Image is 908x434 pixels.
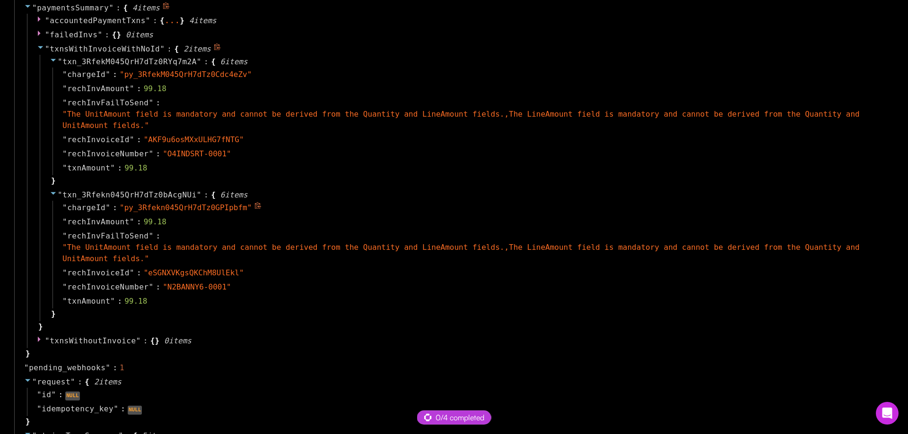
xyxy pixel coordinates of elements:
span: " [32,3,37,12]
span: " [109,3,113,12]
span: txn_3RfekM045QrH7dTz0RYq7m2A [62,57,197,66]
span: " [62,84,67,93]
span: " N2BANNY6-0001 " [163,282,231,291]
span: : [113,362,117,374]
span: " [58,190,62,199]
span: } [155,335,159,347]
span: " [160,44,165,53]
div: 99.18 [144,83,166,94]
span: { [160,15,165,26]
span: 0 item s [126,30,153,39]
span: : [117,296,122,307]
span: rechInvoiceId [67,267,130,279]
span: " [32,377,37,386]
span: : [105,29,110,41]
span: { [150,335,155,347]
span: { [174,43,179,55]
span: : [204,56,209,68]
span: " [62,98,67,107]
span: rechInvFailToSend [67,97,148,109]
span: id [42,389,51,400]
span: 6 item s [220,57,248,66]
span: " O4INDSRT-0001 " [163,149,231,158]
span: : [113,202,117,213]
div: 99.18 [124,162,147,174]
span: : [117,162,122,174]
span: " py_3Rfekn045QrH7dTz0GPIpbfm " [120,203,252,212]
span: request [37,377,70,386]
span: " eSGNXVKgsQKChM8UlEkl " [144,268,244,277]
span: rechInvFailToSend [67,230,148,242]
div: NULL [65,391,80,400]
span: " [24,363,29,372]
span: 2 item s [183,44,211,53]
span: 4 item s [132,3,160,12]
span: } [24,416,30,427]
span: : [116,2,121,14]
span: " [37,390,42,399]
span: " [136,336,141,345]
span: } [37,321,43,332]
span: 0 item s [164,336,192,345]
span: " [148,231,153,240]
span: " [62,217,67,226]
span: " [62,70,67,79]
span: : [143,335,148,347]
span: chargeId [67,202,105,213]
span: : [137,216,141,228]
span: " [62,268,67,277]
span: rechInvoiceId [67,134,130,145]
span: rechInvoiceNumber [67,281,148,293]
span: " AKF9u6osMXxULHG7fNTG " [144,135,244,144]
span: txnsWithoutInvoice [50,336,136,345]
span: : [153,15,157,26]
span: " [130,135,134,144]
span: { [211,189,216,201]
span: " [62,297,67,306]
span: " The UnitAmount field is mandatory and cannot be derived from the Quantity and LineAmount fields... [62,110,860,130]
span: " [62,163,67,172]
span: { [112,29,117,41]
span: " [45,44,50,53]
span: " [37,404,42,413]
span: paymentsSummary [37,3,109,12]
div: NULL [128,406,142,415]
span: : [137,267,141,279]
span: : [156,97,161,109]
span: idempotency_key [42,403,113,415]
span: " [62,149,67,158]
span: 6 item s [220,190,248,199]
span: } [24,348,30,359]
span: " [113,404,118,413]
span: " [105,203,110,212]
span: { [211,56,216,68]
span: Copy to clipboard [214,43,222,55]
span: txnAmount [67,296,110,307]
span: : [156,148,161,160]
span: : [156,281,161,293]
span: } [180,15,184,26]
span: } [50,175,56,187]
span: " [45,16,50,25]
span: " [62,231,67,240]
span: chargeId [67,69,105,80]
span: " [45,336,50,345]
span: " [58,57,62,66]
span: { [123,2,128,14]
span: : [156,230,161,242]
span: " [148,98,153,107]
span: " [130,84,134,93]
span: " [148,282,153,291]
span: : [204,189,209,201]
span: failedInvs [50,30,97,39]
span: " [62,135,67,144]
span: pending_webhooks [29,362,105,374]
span: txnsWithInvoiceWithNoId [50,44,160,53]
span: " [130,268,134,277]
span: 2 item s [94,377,122,386]
span: : [121,403,125,415]
span: " [197,190,201,199]
span: " The UnitAmount field is mandatory and cannot be derived from the Quantity and LineAmount fields... [62,243,860,263]
span: rechInvAmount [67,216,130,228]
div: ... [165,18,180,23]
